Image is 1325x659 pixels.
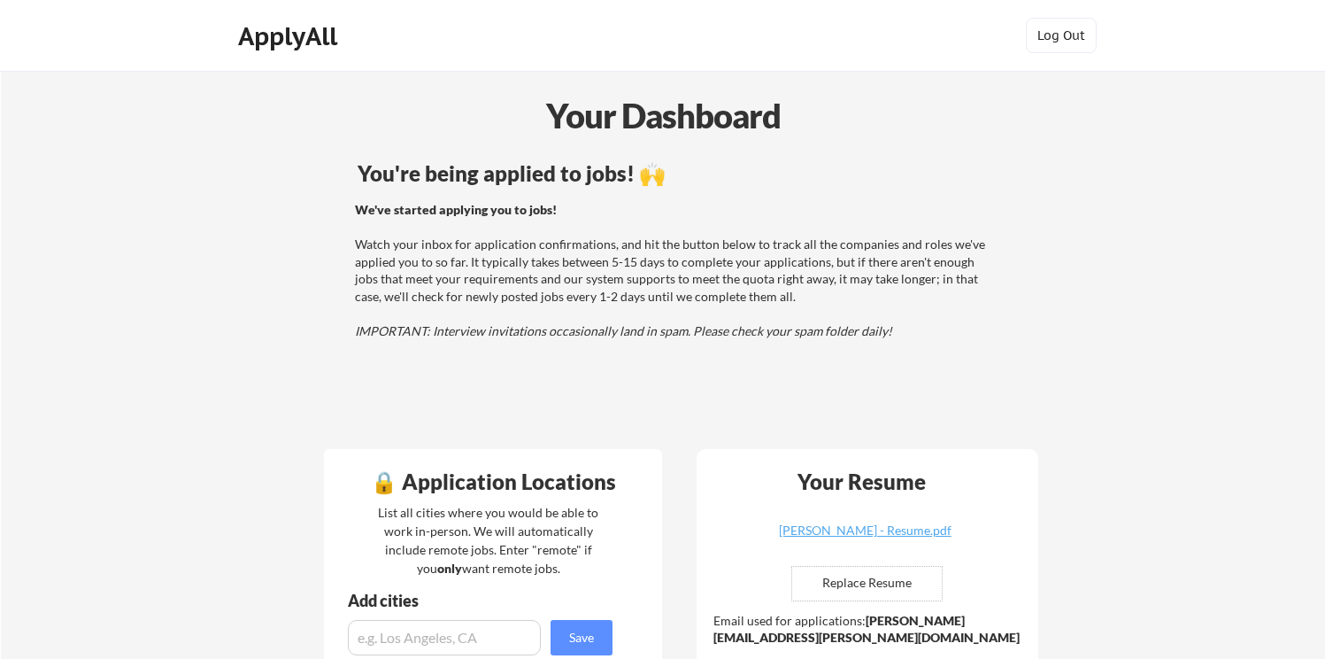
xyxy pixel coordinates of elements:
div: [PERSON_NAME] - Resume.pdf [759,524,970,537]
strong: only [437,561,462,576]
div: You're being applied to jobs! 🙌 [358,163,996,184]
div: ApplyAll [238,21,343,51]
button: Save [551,620,612,655]
div: List all cities where you would be able to work in-person. We will automatically include remote j... [366,503,610,578]
div: Your Resume [774,471,949,492]
a: [PERSON_NAME] - Resume.pdf [759,524,970,552]
button: Log Out [1026,18,1097,53]
div: Your Dashboard [2,90,1325,141]
strong: [PERSON_NAME][EMAIL_ADDRESS][PERSON_NAME][DOMAIN_NAME] [713,613,1020,646]
div: Add cities [348,593,617,609]
strong: We've started applying you to jobs! [355,202,557,217]
input: e.g. Los Angeles, CA [348,620,541,655]
em: IMPORTANT: Interview invitations occasionally land in spam. Please check your spam folder daily! [355,323,892,338]
div: Watch your inbox for application confirmations, and hit the button below to track all the compani... [355,201,993,340]
div: 🔒 Application Locations [328,471,658,492]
